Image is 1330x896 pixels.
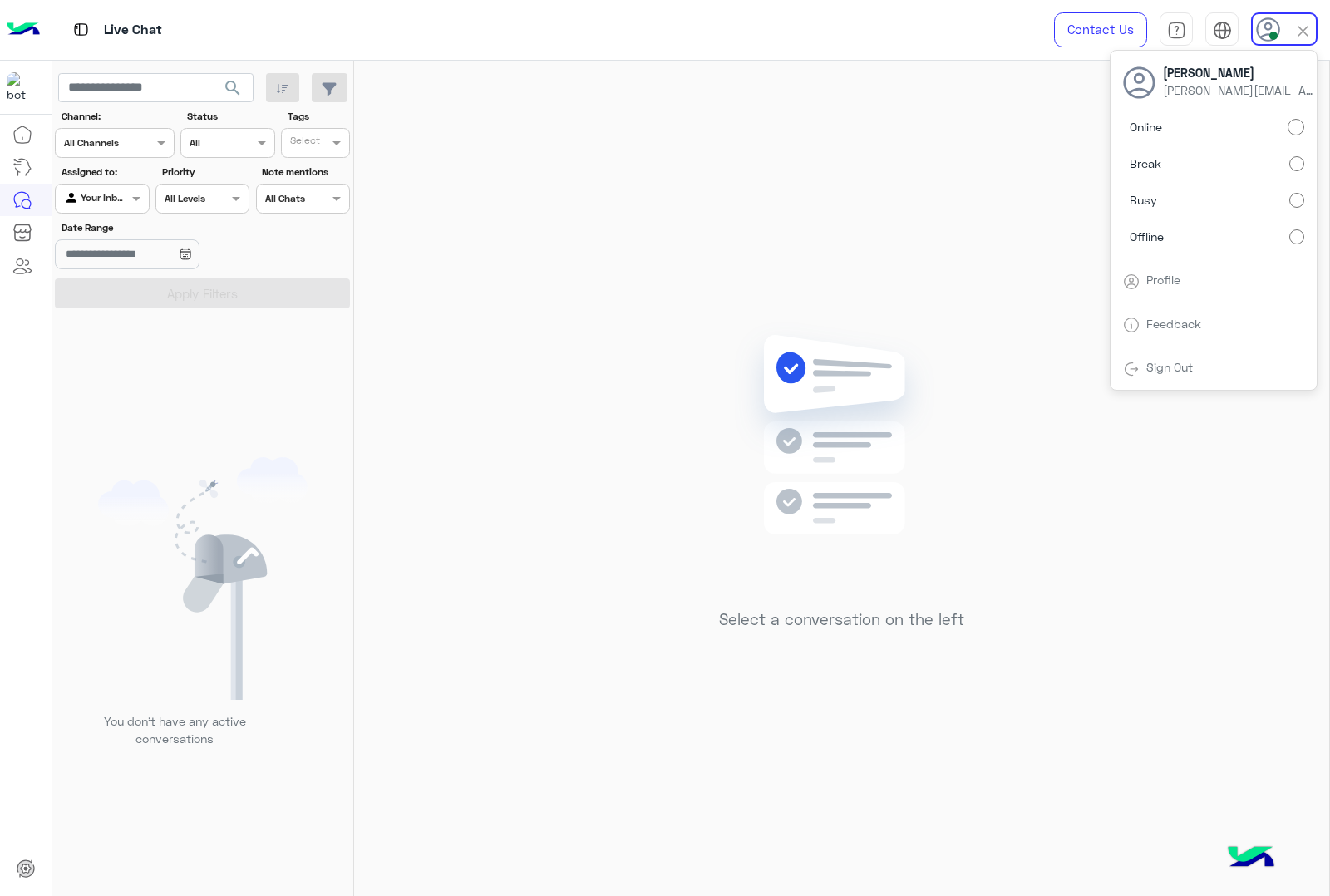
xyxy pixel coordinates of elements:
[62,220,248,235] label: Date Range
[1289,229,1304,244] input: Offline
[1163,81,1313,99] span: [PERSON_NAME][EMAIL_ADDRESS][DOMAIN_NAME]
[1213,21,1232,40] img: tab
[7,72,37,102] img: 713415422032625
[288,109,348,124] label: Tags
[1289,193,1304,208] input: Busy
[288,133,320,152] div: Select
[223,78,243,98] span: search
[71,19,91,40] img: tab
[1130,228,1164,245] span: Offline
[213,73,254,109] button: search
[1288,119,1304,135] input: Online
[1146,360,1193,374] a: Sign Out
[1293,22,1313,41] img: close
[1123,317,1140,333] img: tab
[1130,118,1162,135] span: Online
[91,712,259,748] p: You don’t have any active conversations
[7,12,40,47] img: Logo
[722,322,962,598] img: no messages
[1146,273,1180,287] a: Profile
[1222,830,1280,888] img: hulul-logo.png
[1123,273,1140,290] img: tab
[1054,12,1147,47] a: Contact Us
[1163,64,1313,81] span: [PERSON_NAME]
[1289,156,1304,171] input: Break
[162,165,248,180] label: Priority
[55,278,350,308] button: Apply Filters
[187,109,273,124] label: Status
[62,109,173,124] label: Channel:
[1123,361,1140,377] img: tab
[1130,155,1161,172] span: Break
[1160,12,1193,47] a: tab
[1146,317,1201,331] a: Feedback
[262,165,347,180] label: Note mentions
[104,19,162,42] p: Live Chat
[62,165,147,180] label: Assigned to:
[1130,191,1157,209] span: Busy
[719,610,964,629] h5: Select a conversation on the left
[1167,21,1186,40] img: tab
[98,457,308,700] img: empty users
